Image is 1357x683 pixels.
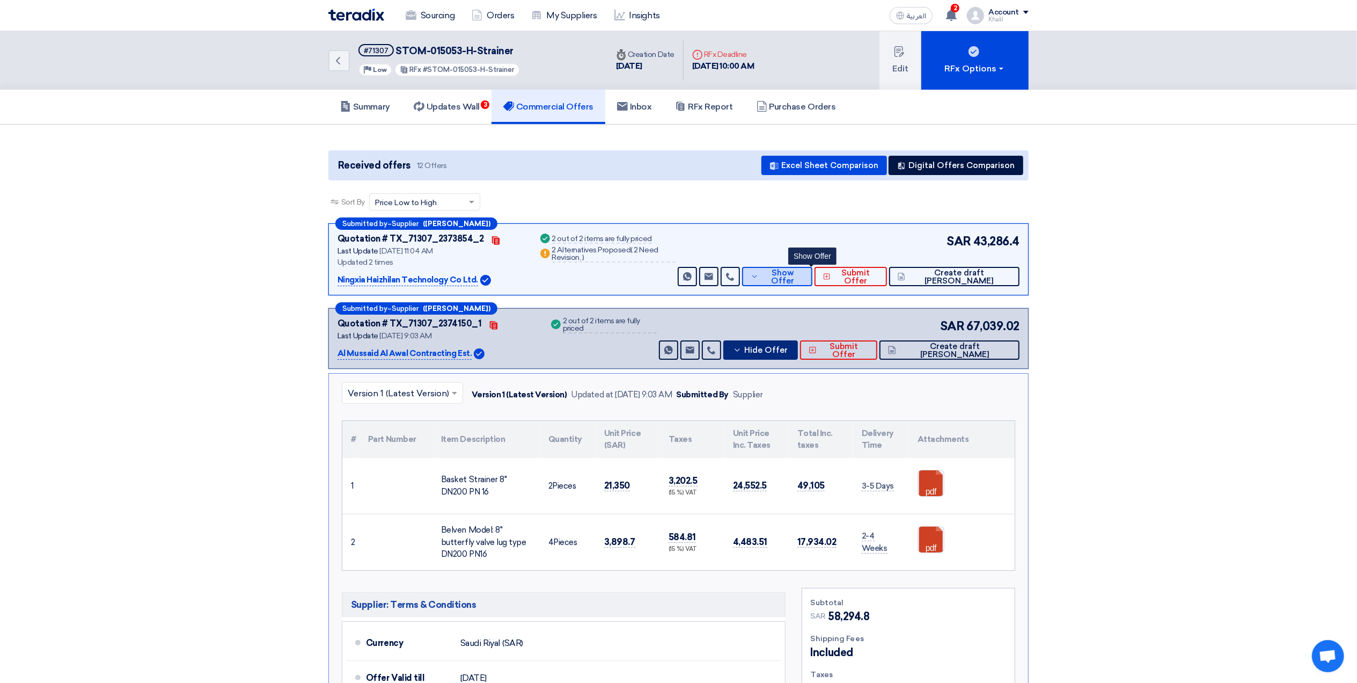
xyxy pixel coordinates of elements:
[819,343,869,359] span: Submit Offer
[342,220,387,227] span: Submitted by
[338,246,378,256] span: Last Update
[441,474,531,498] div: Basket Strainer 8" DN200 PN 16
[342,514,360,570] td: 2
[335,217,497,230] div: –
[800,340,877,360] button: Submit Offer
[582,253,584,262] span: )
[663,90,744,124] a: RFx Report
[616,60,674,72] div: [DATE]
[379,246,433,256] span: [DATE] 11:04 AM
[604,480,630,491] span: 21,350
[761,156,887,175] button: Excel Sheet Comparison
[788,248,837,265] div: Show Offer
[342,305,387,312] span: Submitted by
[358,44,520,57] h5: STOM-015053-H-Strainer
[692,60,754,72] div: [DATE] 10:00 AM
[951,4,959,12] span: 2
[379,331,431,340] span: [DATE] 9:03 AM
[899,343,1011,359] span: Create draft [PERSON_NAME]
[669,475,698,486] span: 3,202.5
[441,524,531,561] div: Belven Model: 8" butterfly valve lug type DN200 PN16
[947,232,971,250] span: SAR
[675,101,732,112] h5: RFx Report
[723,340,798,360] button: Hide Offer
[909,421,1015,458] th: Attachments
[862,531,887,554] span: 2-4 Weeks
[552,245,658,262] span: 2 Need Revision,
[733,480,767,491] span: 24,552.5
[338,274,478,287] p: Ningxia Haizhilan Technology Co Ltd.
[669,545,716,554] div: (15 %) VAT
[797,480,825,491] span: 49,105
[375,197,437,208] span: Price Low to High
[879,340,1019,360] button: Create draft [PERSON_NAME]
[410,66,422,74] span: RFx
[988,8,1019,17] div: Account
[392,305,419,312] span: Supplier
[552,235,652,244] div: 2 out of 2 items are fully priced
[811,597,1006,608] div: Subtotal
[396,45,514,57] span: STOM-015053-H-Strainer
[797,536,837,548] span: 17,934.02
[677,389,729,401] div: Submitted By
[761,269,804,285] span: Show Offer
[342,592,786,617] h5: Supplier: Terms & Conditions
[548,481,553,491] span: 2
[472,389,567,401] div: Version 1 (Latest Version)
[908,269,1011,285] span: Create draft [PERSON_NAME]
[338,331,378,340] span: Last Update
[966,317,1019,335] span: 67,039.02
[423,66,515,74] span: #STOM-015053-H-Strainer
[342,458,360,514] td: 1
[340,101,390,112] h5: Summary
[392,220,419,227] span: Supplier
[862,481,894,491] span: 3-5 Days
[879,31,921,90] button: Edit
[423,305,490,312] b: ([PERSON_NAME])
[341,197,365,208] span: Sort By
[366,630,452,656] div: Currency
[523,4,605,27] a: My Suppliers
[742,267,812,286] button: Show Offer
[606,4,669,27] a: Insights
[397,4,463,27] a: Sourcing
[481,100,489,109] span: 3
[973,232,1019,250] span: 43,286.4
[811,644,853,660] span: Included
[540,514,596,570] td: Pieces
[605,90,664,124] a: Inbox
[402,90,492,124] a: Updates Wall3
[940,317,965,335] span: SAR
[432,421,540,458] th: Item Description
[552,246,676,263] div: 2 Alternatives Proposed
[364,47,388,54] div: #71307
[828,608,869,624] span: 58,294.8
[833,269,879,285] span: Submit Offer
[967,7,984,24] img: profile_test.png
[745,90,848,124] a: Purchase Orders
[890,7,933,24] button: العربية
[815,267,887,286] button: Submit Offer
[918,470,1004,535] a: PBSDI_BASKET_STRAINERPRECISION_1757397321546.pdf
[571,389,672,401] div: Updated at [DATE] 9:03 AM
[921,31,1029,90] button: RFx Options
[342,421,360,458] th: #
[692,49,754,60] div: RFx Deadline
[631,245,633,255] span: (
[423,220,490,227] b: ([PERSON_NAME])
[853,421,909,458] th: Delivery Time
[540,458,596,514] td: Pieces
[733,389,763,401] div: Supplier
[338,257,525,268] div: Updated 2 times
[669,489,716,498] div: (15 %) VAT
[617,101,652,112] h5: Inbox
[460,633,523,653] div: Saudi Riyal (SAR)
[335,302,497,315] div: –
[373,66,387,74] span: Low
[724,421,789,458] th: Unit Price Inc. Taxes
[414,101,480,112] h5: Updates Wall
[474,348,485,359] img: Verified Account
[596,421,660,458] th: Unit Price (SAR)
[907,12,926,20] span: العربية
[563,317,657,333] div: 2 out of 2 items are fully priced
